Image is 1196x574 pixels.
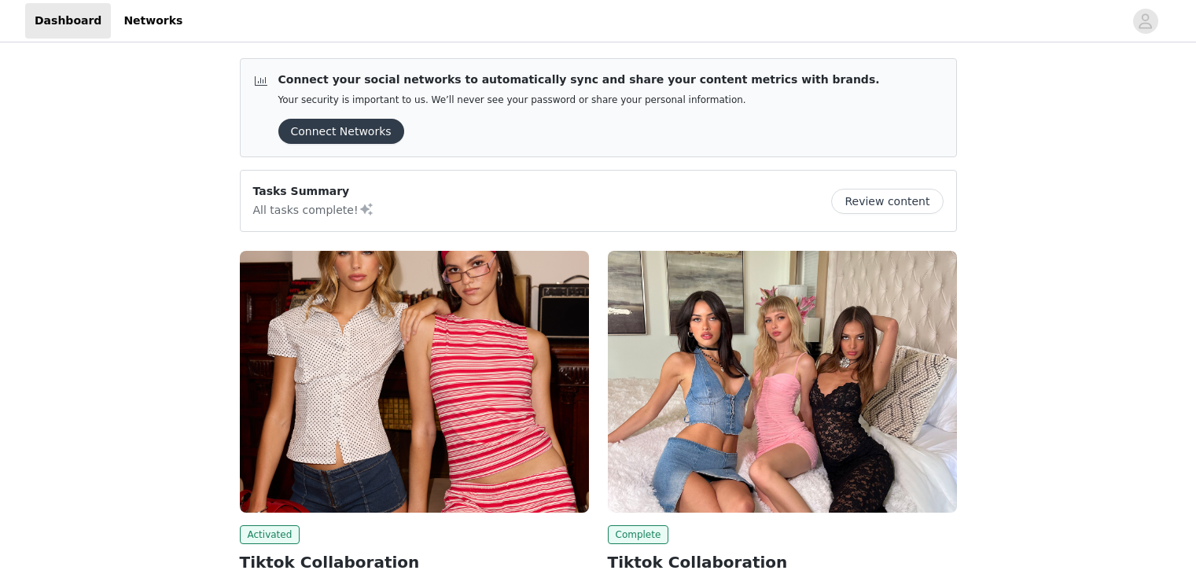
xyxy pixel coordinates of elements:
a: Networks [114,3,192,39]
p: Connect your social networks to automatically sync and share your content metrics with brands. [278,72,880,88]
p: Your security is important to us. We’ll never see your password or share your personal information. [278,94,880,106]
span: Complete [608,525,669,544]
div: avatar [1138,9,1153,34]
p: Tasks Summary [253,183,374,200]
a: Dashboard [25,3,111,39]
h2: Tiktok Collaboration [240,550,589,574]
span: Activated [240,525,300,544]
img: Edikted [608,251,957,513]
img: Edikted [240,251,589,513]
p: All tasks complete! [253,200,374,219]
button: Review content [831,189,943,214]
button: Connect Networks [278,119,404,144]
h2: Tiktok Collaboration [608,550,957,574]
